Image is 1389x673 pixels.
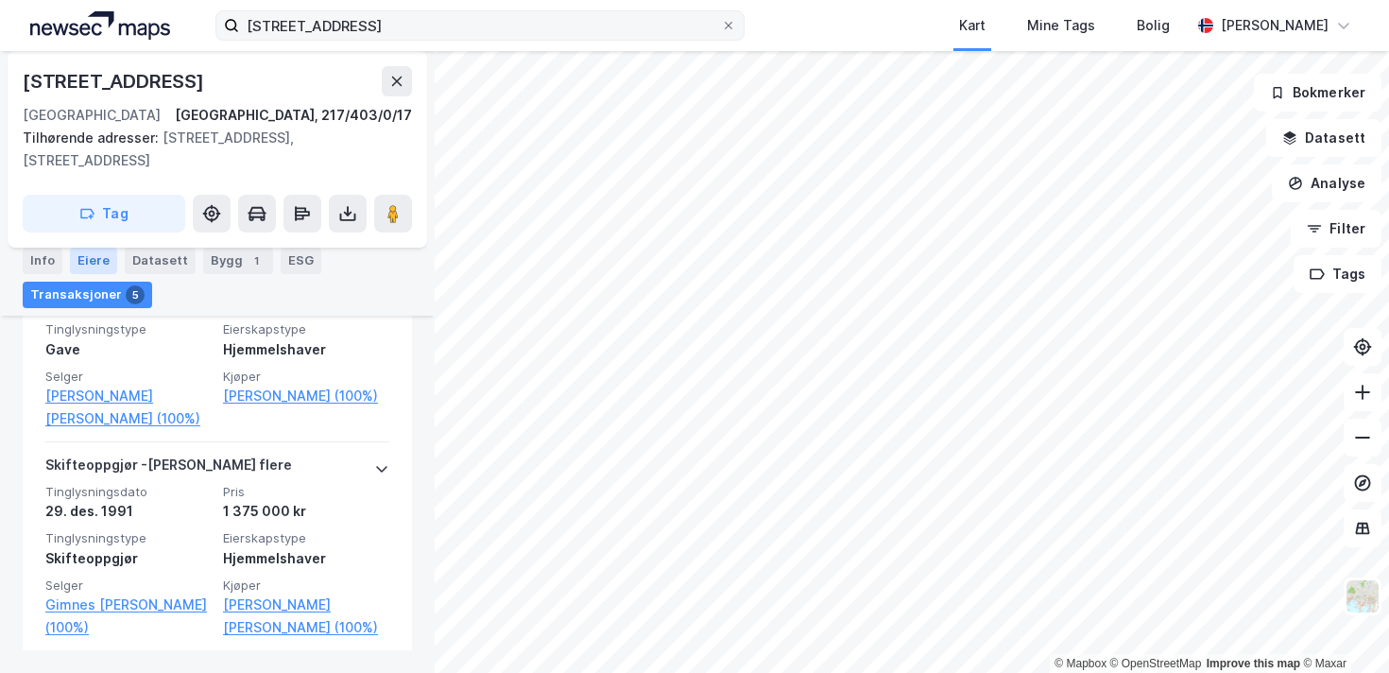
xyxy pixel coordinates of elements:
[1221,14,1329,37] div: [PERSON_NAME]
[45,369,212,385] span: Selger
[45,338,212,361] div: Gave
[23,66,208,96] div: [STREET_ADDRESS]
[125,248,196,274] div: Datasett
[281,248,321,274] div: ESG
[223,369,389,385] span: Kjøper
[1254,74,1381,112] button: Bokmerker
[959,14,986,37] div: Kart
[223,547,389,570] div: Hjemmelshaver
[223,594,389,639] a: [PERSON_NAME] [PERSON_NAME] (100%)
[175,104,412,127] div: [GEOGRAPHIC_DATA], 217/403/0/17
[1295,582,1389,673] iframe: Chat Widget
[223,338,389,361] div: Hjemmelshaver
[223,484,389,500] span: Pris
[1266,119,1381,157] button: Datasett
[30,11,170,40] img: logo.a4113a55bc3d86da70a041830d287a7e.svg
[45,385,212,430] a: [PERSON_NAME] [PERSON_NAME] (100%)
[1110,657,1202,670] a: OpenStreetMap
[1137,14,1170,37] div: Bolig
[223,578,389,594] span: Kjøper
[45,454,292,484] div: Skifteoppgjør - [PERSON_NAME] flere
[223,321,389,337] span: Eierskapstype
[126,285,145,304] div: 5
[223,385,389,407] a: [PERSON_NAME] (100%)
[23,282,152,308] div: Transaksjoner
[23,104,161,127] div: [GEOGRAPHIC_DATA]
[1291,210,1381,248] button: Filter
[223,500,389,523] div: 1 375 000 kr
[45,530,212,546] span: Tinglysningstype
[1294,255,1381,293] button: Tags
[1055,657,1106,670] a: Mapbox
[45,594,212,639] a: Gimnes [PERSON_NAME] (100%)
[70,248,117,274] div: Eiere
[239,11,721,40] input: Søk på adresse, matrikkel, gårdeiere, leietakere eller personer
[45,547,212,570] div: Skifteoppgjør
[45,321,212,337] span: Tinglysningstype
[203,248,273,274] div: Bygg
[1345,578,1380,614] img: Z
[1027,14,1095,37] div: Mine Tags
[23,127,397,172] div: [STREET_ADDRESS], [STREET_ADDRESS]
[23,129,163,146] span: Tilhørende adresser:
[45,484,212,500] span: Tinglysningsdato
[45,578,212,594] span: Selger
[1272,164,1381,202] button: Analyse
[247,251,266,270] div: 1
[223,530,389,546] span: Eierskapstype
[23,248,62,274] div: Info
[1295,582,1389,673] div: Kontrollprogram for chat
[1207,657,1300,670] a: Improve this map
[45,500,212,523] div: 29. des. 1991
[23,195,185,233] button: Tag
